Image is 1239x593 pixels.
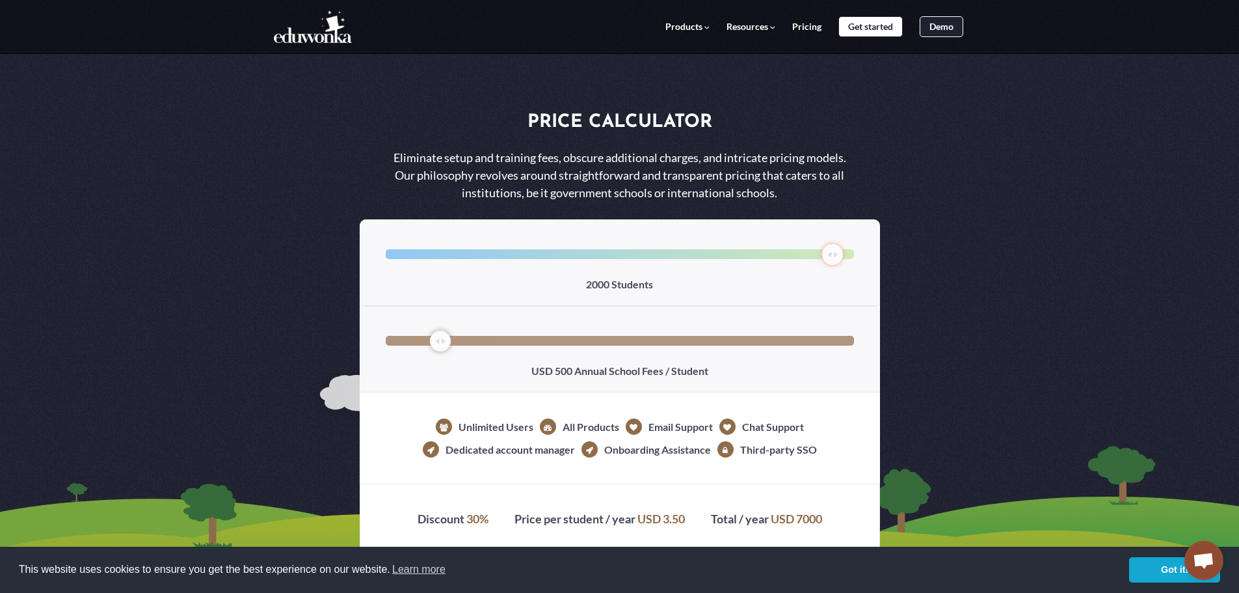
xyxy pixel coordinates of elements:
[742,419,804,435] span: Chat Support
[740,442,817,458] span: Third-party SSO
[574,365,708,377] span: Annual School Fees / Student
[586,278,609,290] span: 2000
[648,419,713,435] span: Email Support
[466,512,488,526] span: 30%
[1184,541,1223,580] a: Open chat
[1129,557,1220,583] a: dismiss cookie message
[459,419,533,435] span: Unlimited Users
[360,109,880,136] h1: Price Calculator
[611,278,653,290] span: Students
[637,512,685,526] span: USD 3.50
[563,419,619,435] span: All Products
[771,512,822,526] span: USD 7000
[392,149,847,202] p: Eliminate setup and training fees, obscure additional charges, and intricate pricing models. Our ...
[274,10,352,43] img: Educational Data Analytics | Eduwonka
[514,512,635,526] strong: Price per student / year
[920,16,963,38] a: Demo
[604,442,711,458] span: Onboarding Assistance
[555,365,572,377] span: 500
[792,21,821,33] a: Pricing
[19,560,1119,579] span: This website uses cookies to ensure you get the best experience on our website.
[446,442,575,458] span: Dedicated account manager
[711,512,769,526] strong: Total / year
[390,560,447,579] a: learn more about cookies
[838,16,903,38] a: Get started
[531,365,553,377] span: USD
[418,512,464,526] strong: Discount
